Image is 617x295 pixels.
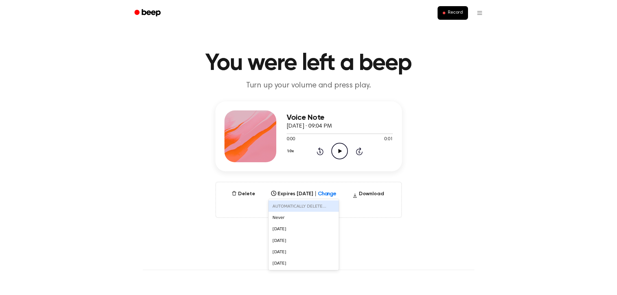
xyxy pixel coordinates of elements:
[287,136,295,143] span: 0:00
[269,246,339,257] div: [DATE]
[143,52,474,75] h1: You were left a beep
[229,190,257,198] button: Delete
[130,7,166,19] a: Beep
[350,190,387,200] button: Download
[287,123,332,129] span: [DATE] · 09:04 PM
[269,257,339,269] div: [DATE]
[269,223,339,234] div: [DATE]
[384,136,393,143] span: 0:01
[269,235,339,246] div: [DATE]
[184,80,433,91] p: Turn up your volume and press play.
[269,212,339,223] div: Never
[269,200,339,212] div: AUTOMATICALLY DELETE...
[224,203,394,210] span: Only visible to you
[287,146,296,157] button: 1.0x
[438,6,468,20] button: Record
[448,10,463,16] span: Record
[472,5,487,21] button: Open menu
[287,113,393,122] h3: Voice Note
